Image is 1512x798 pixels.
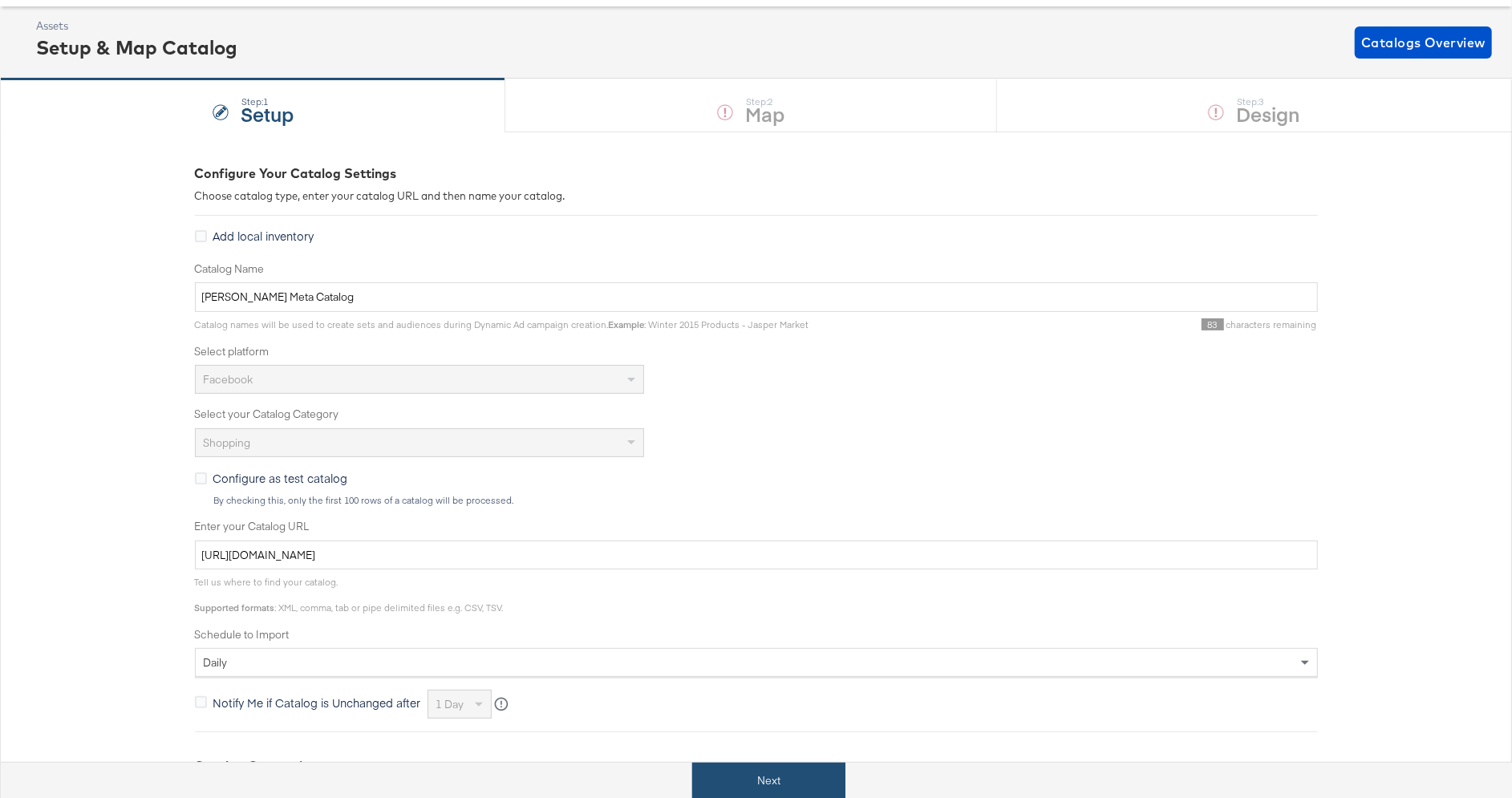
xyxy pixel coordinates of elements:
[195,282,1318,312] input: Name your catalog e.g. My Dynamic Product Catalog
[1355,26,1492,59] button: Catalogs Overview
[195,627,1318,642] label: Schedule to Import
[195,318,809,330] span: Catalog names will be used to create sets and audiences during Dynamic Ad campaign creation. : Wi...
[195,164,1318,183] div: Configure Your Catalog Settings
[213,695,421,711] span: Notify Me if Catalog is Unchanged after
[36,18,237,34] div: Assets
[1202,318,1224,330] span: 83
[204,372,253,387] span: Facebook
[204,435,251,450] span: Shopping
[241,96,294,107] div: Step: 1
[195,261,1318,277] label: Catalog Name
[195,576,504,614] span: Tell us where to find your catalog. : XML, comma, tab or pipe delimited files e.g. CSV, TSV.
[195,602,275,614] strong: Supported formats
[36,34,237,61] div: Setup & Map Catalog
[204,655,228,670] span: daily
[195,541,1318,570] input: Enter Catalog URL, e.g. http://www.example.com/products.xml
[195,407,1318,422] label: Select your Catalog Category
[436,697,464,711] span: 1 day
[195,519,1318,534] label: Enter your Catalog URL
[213,228,314,244] span: Add local inventory
[1361,31,1486,54] span: Catalogs Overview
[195,188,1318,204] div: Choose catalog type, enter your catalog URL and then name your catalog.
[241,100,294,127] strong: Setup
[213,470,348,486] span: Configure as test catalog
[213,495,1318,506] div: By checking this, only the first 100 rows of a catalog will be processed.
[809,318,1318,331] div: characters remaining
[609,318,645,330] strong: Example
[195,344,1318,359] label: Select platform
